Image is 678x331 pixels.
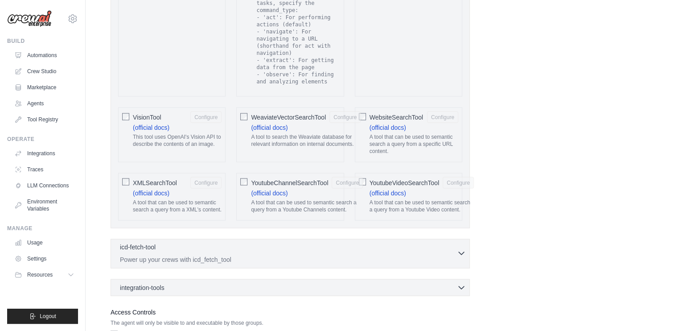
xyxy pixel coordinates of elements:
a: Automations [11,48,78,62]
img: Logo [7,10,52,27]
a: Integrations [11,146,78,161]
span: Logout [40,313,56,320]
a: Crew Studio [11,64,78,79]
a: Marketplace [11,80,78,95]
button: YoutubeChannelSearchTool (official docs) A tool that can be used to semantic search a query from ... [332,177,363,189]
div: Build [7,37,78,45]
a: Traces [11,162,78,177]
p: A tool that can be used to semantic search a query from a specific URL content. [370,134,458,155]
a: (official docs) [370,190,406,197]
span: YoutubeVideoSearchTool [370,178,439,187]
button: XMLSearchTool (official docs) A tool that can be used to semantic search a query from a XML's con... [190,177,222,189]
button: icd-fetch-tool Power up your crews with icd_fetch_tool [115,243,466,264]
span: YoutubeChannelSearchTool [251,178,328,187]
a: (official docs) [133,124,169,131]
a: Settings [11,252,78,266]
a: LLM Connections [11,178,78,193]
p: This tool uses OpenAI's Vision API to describe the contents of an image. [133,134,222,148]
p: Power up your crews with icd_fetch_tool [120,255,457,264]
label: Access Controls [111,307,470,318]
button: WebsiteSearchTool (official docs) A tool that can be used to semantic search a query from a speci... [427,112,458,123]
p: A tool that can be used to semantic search a query from a Youtube Channels content. [251,199,363,213]
span: Resources [27,271,53,278]
span: WebsiteSearchTool [370,113,423,122]
button: VisionTool (official docs) This tool uses OpenAI's Vision API to describe the contents of an image. [190,112,222,123]
button: integration-tools [115,283,466,292]
button: WeaviateVectorSearchTool (official docs) A tool to search the Weaviate database for relevant info... [329,112,361,123]
a: Tool Registry [11,112,78,127]
p: A tool that can be used to semantic search a query from a Youtube Video content. [370,199,474,213]
p: The agent will only be visible to and executable by those groups. [111,319,470,327]
button: Resources [11,268,78,282]
span: WeaviateVectorSearchTool [251,113,326,122]
a: Environment Variables [11,194,78,216]
p: A tool that can be used to semantic search a query from a XML's content. [133,199,222,213]
button: YoutubeVideoSearchTool (official docs) A tool that can be used to semantic search a query from a ... [443,177,474,189]
a: Agents [11,96,78,111]
p: icd-fetch-tool [120,243,156,252]
div: Manage [7,225,78,232]
a: (official docs) [251,124,288,131]
a: (official docs) [133,190,169,197]
span: integration-tools [120,283,164,292]
span: VisionTool [133,113,161,122]
p: A tool to search the Weaviate database for relevant information on internal documents. [251,134,361,148]
a: Usage [11,236,78,250]
div: Operate [7,136,78,143]
button: Logout [7,309,78,324]
a: (official docs) [370,124,406,131]
a: (official docs) [251,190,288,197]
span: XMLSearchTool [133,178,177,187]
